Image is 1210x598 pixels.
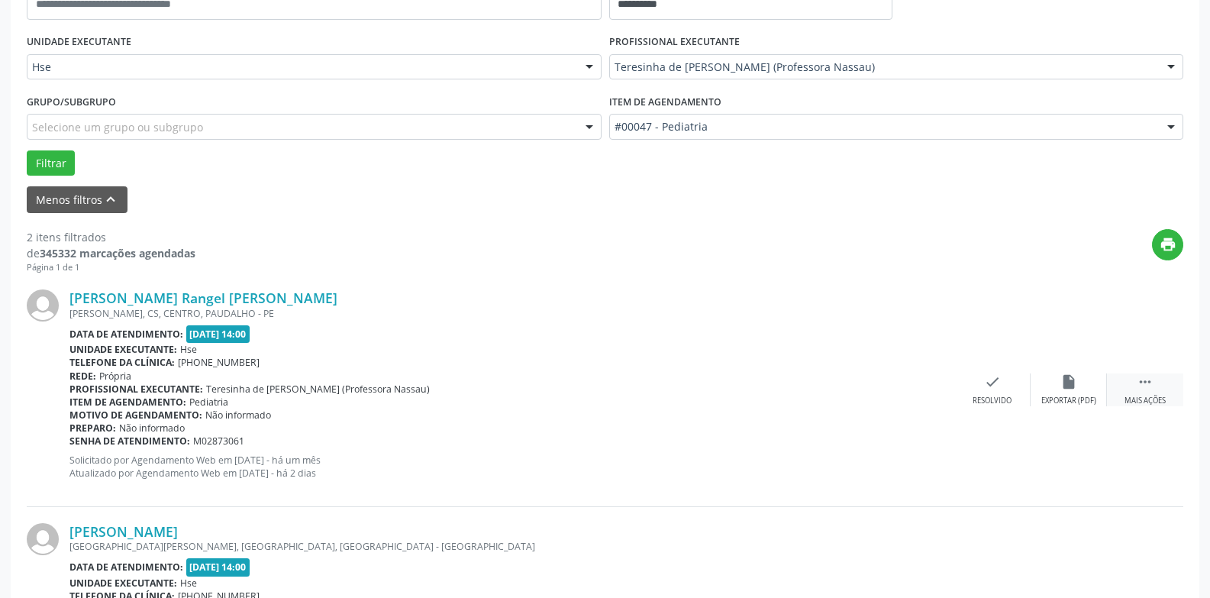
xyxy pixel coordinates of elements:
[69,523,178,540] a: [PERSON_NAME]
[69,396,186,409] b: Item de agendamento:
[1060,373,1077,390] i: insert_drive_file
[69,356,175,369] b: Telefone da clínica:
[99,370,131,383] span: Própria
[32,60,570,75] span: Hse
[615,60,1153,75] span: Teresinha de [PERSON_NAME] (Professora Nassau)
[27,90,116,114] label: Grupo/Subgrupo
[609,31,740,54] label: PROFISSIONAL EXECUTANTE
[69,343,177,356] b: Unidade executante:
[1137,373,1154,390] i: 
[1152,229,1183,260] button: print
[27,31,131,54] label: UNIDADE EXECUTANTE
[69,435,190,448] b: Senha de atendimento:
[69,561,183,574] b: Data de atendimento:
[27,150,75,176] button: Filtrar
[193,435,244,448] span: M02873061
[1041,396,1096,406] div: Exportar (PDF)
[27,186,127,213] button: Menos filtroskeyboard_arrow_up
[27,245,195,261] div: de
[102,191,119,208] i: keyboard_arrow_up
[32,119,203,135] span: Selecione um grupo ou subgrupo
[69,328,183,341] b: Data de atendimento:
[609,90,721,114] label: Item de agendamento
[1124,396,1166,406] div: Mais ações
[27,289,59,322] img: img
[119,422,185,435] span: Não informado
[189,396,228,409] span: Pediatria
[180,343,197,356] span: Hse
[69,577,177,590] b: Unidade executante:
[69,370,96,383] b: Rede:
[973,396,1012,406] div: Resolvido
[178,356,260,369] span: [PHONE_NUMBER]
[206,383,430,396] span: Teresinha de [PERSON_NAME] (Professora Nassau)
[69,422,116,435] b: Preparo:
[69,540,954,553] div: [GEOGRAPHIC_DATA][PERSON_NAME], [GEOGRAPHIC_DATA], [GEOGRAPHIC_DATA] - [GEOGRAPHIC_DATA]
[69,383,203,396] b: Profissional executante:
[69,307,954,320] div: [PERSON_NAME], CS, CENTRO, PAUDALHO - PE
[615,119,1153,134] span: #00047 - Pediatria
[69,409,202,422] b: Motivo de agendamento:
[1160,236,1176,253] i: print
[27,229,195,245] div: 2 itens filtrados
[180,577,197,590] span: Hse
[27,523,59,555] img: img
[984,373,1001,390] i: check
[40,246,195,260] strong: 345332 marcações agendadas
[27,261,195,274] div: Página 1 de 1
[186,325,250,343] span: [DATE] 14:00
[205,409,271,422] span: Não informado
[186,558,250,576] span: [DATE] 14:00
[69,289,337,306] a: [PERSON_NAME] Rangel [PERSON_NAME]
[69,454,954,480] p: Solicitado por Agendamento Web em [DATE] - há um mês Atualizado por Agendamento Web em [DATE] - h...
